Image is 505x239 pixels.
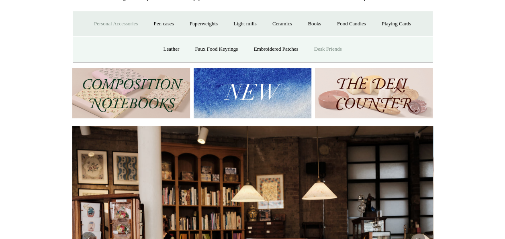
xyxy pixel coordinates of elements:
[226,13,264,35] a: Light mills
[265,13,299,35] a: Ceramics
[182,13,225,35] a: Paperweights
[307,39,349,60] a: Desk Friends
[194,68,311,118] img: New.jpg__PID:f73bdf93-380a-4a35-bcfe-7823039498e1
[301,13,328,35] a: Books
[247,39,306,60] a: Embroidered Patches
[156,39,186,60] a: Leather
[146,13,181,35] a: Pen cases
[188,39,245,60] a: Faux Food Keyrings
[72,68,190,118] img: 202302 Composition ledgers.jpg__PID:69722ee6-fa44-49dd-a067-31375e5d54ec
[330,13,373,35] a: Food Candles
[315,68,433,118] img: The Deli Counter
[374,13,418,35] a: Playing Cards
[87,13,145,35] a: Personal Accessories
